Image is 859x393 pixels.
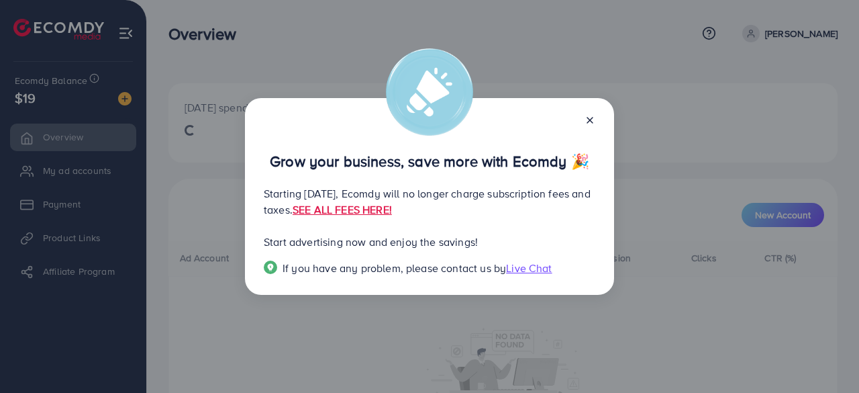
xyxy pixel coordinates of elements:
span: Live Chat [506,261,552,275]
span: If you have any problem, please contact us by [283,261,506,275]
a: SEE ALL FEES HERE! [293,202,392,217]
p: Starting [DATE], Ecomdy will no longer charge subscription fees and taxes. [264,185,595,218]
p: Start advertising now and enjoy the savings! [264,234,595,250]
img: Popup guide [264,261,277,274]
img: alert [386,48,473,136]
p: Grow your business, save more with Ecomdy 🎉 [264,153,595,169]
